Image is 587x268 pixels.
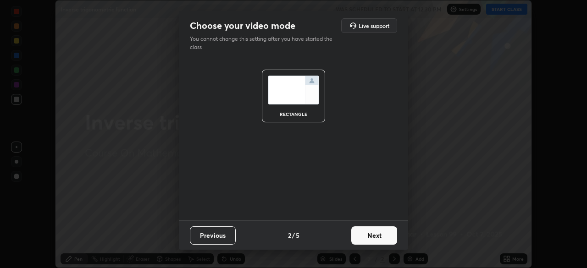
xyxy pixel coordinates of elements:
[268,76,319,104] img: normalScreenIcon.ae25ed63.svg
[296,230,299,240] h4: 5
[190,35,338,51] p: You cannot change this setting after you have started the class
[351,226,397,245] button: Next
[275,112,312,116] div: rectangle
[288,230,291,240] h4: 2
[190,226,236,245] button: Previous
[359,23,389,28] h5: Live support
[292,230,295,240] h4: /
[190,20,295,32] h2: Choose your video mode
